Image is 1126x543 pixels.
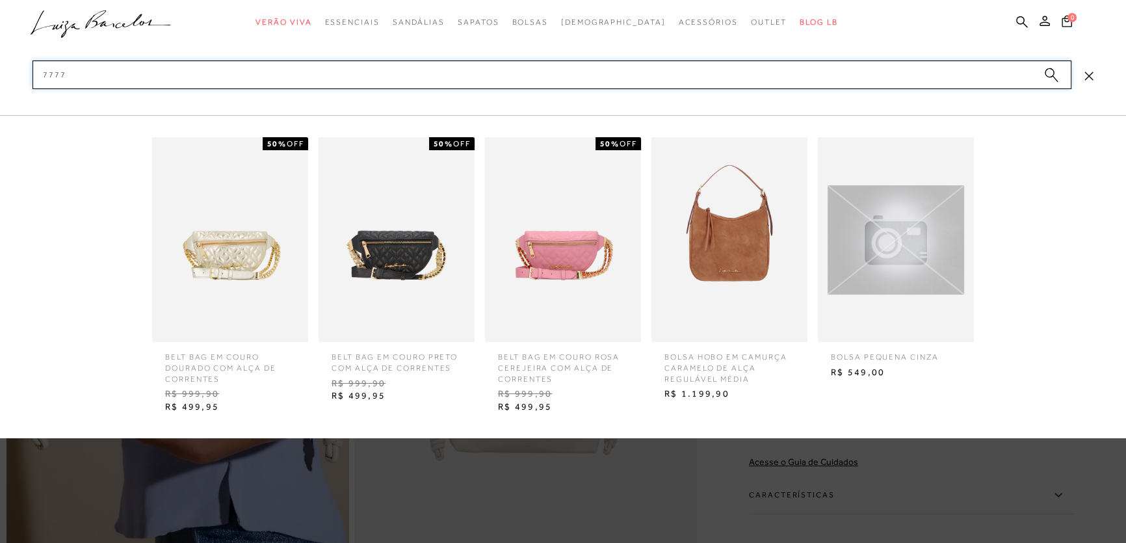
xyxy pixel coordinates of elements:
a: categoryNavScreenReaderText [324,10,379,34]
a: categoryNavScreenReaderText [679,10,738,34]
span: R$ 499,95 [155,397,305,417]
span: Verão Viva [255,18,311,27]
span: R$ 549,00 [821,363,971,382]
span: Sandálias [393,18,445,27]
span: [DEMOGRAPHIC_DATA] [561,18,666,27]
img: BELT BAG EM COURO ROSA CEREJEIRA COM ALÇA DE CORRENTES [485,137,641,342]
span: Sapatos [458,18,499,27]
a: categoryNavScreenReaderText [255,10,311,34]
span: R$ 999,90 [322,374,471,393]
img: BELT BAG EM COURO DOURADO COM ALÇA DE CORRENTES [152,137,308,342]
strong: 50% [267,139,287,148]
span: OFF [620,139,637,148]
span: OFF [453,139,471,148]
a: BELT BAG EM COURO ROSA CEREJEIRA COM ALÇA DE CORRENTES 50%OFF BELT BAG EM COURO ROSA CEREJEIRA CO... [482,137,644,417]
a: BLOG LB [800,10,837,34]
span: bolsa pequena cinza [821,342,971,363]
a: BOLSA HOBO EM CAMURÇA CARAMELO DE ALÇA REGULÁVEL MÉDIA BOLSA HOBO EM CAMURÇA CARAMELO DE ALÇA REG... [648,137,811,404]
span: Outlet [751,18,787,27]
strong: 50% [599,139,620,148]
a: bolsa pequena cinza bolsa pequena cinza R$ 549,00 [815,137,977,382]
span: OFF [287,139,304,148]
span: R$ 499,95 [322,386,471,406]
a: noSubCategoriesText [561,10,666,34]
span: R$ 999,90 [488,384,638,404]
a: categoryNavScreenReaderText [751,10,787,34]
span: R$ 999,90 [155,384,305,404]
img: BOLSA HOBO EM CAMURÇA CARAMELO DE ALÇA REGULÁVEL MÉDIA [651,137,807,342]
span: BELT BAG EM COURO PRETO COM ALÇA DE CORRENTES [322,342,471,374]
input: Buscar. [33,60,1071,89]
a: BELT BAG EM COURO PRETO COM ALÇA DE CORRENTES 50%OFF BELT BAG EM COURO PRETO COM ALÇA DE CORRENTE... [315,137,478,406]
span: BELT BAG EM COURO DOURADO COM ALÇA DE CORRENTES [155,342,305,384]
span: Essenciais [324,18,379,27]
span: BOLSA HOBO EM CAMURÇA CARAMELO DE ALÇA REGULÁVEL MÉDIA [655,342,804,384]
span: Acessórios [679,18,738,27]
a: categoryNavScreenReaderText [512,10,548,34]
a: categoryNavScreenReaderText [393,10,445,34]
button: 0 [1058,14,1076,32]
strong: 50% [433,139,453,148]
span: R$ 499,95 [488,397,638,417]
span: BELT BAG EM COURO ROSA CEREJEIRA COM ALÇA DE CORRENTES [488,342,638,384]
span: R$ 1.199,90 [655,384,804,404]
span: Bolsas [512,18,548,27]
span: BLOG LB [800,18,837,27]
span: 0 [1067,13,1077,22]
a: categoryNavScreenReaderText [458,10,499,34]
img: BELT BAG EM COURO PRETO COM ALÇA DE CORRENTES [319,137,475,342]
img: bolsa pequena cinza [818,185,974,295]
a: BELT BAG EM COURO DOURADO COM ALÇA DE CORRENTES 50%OFF BELT BAG EM COURO DOURADO COM ALÇA DE CORR... [149,137,311,417]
